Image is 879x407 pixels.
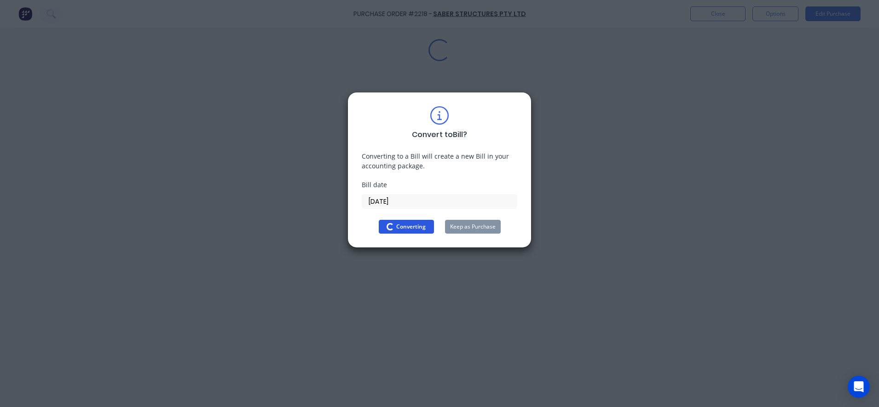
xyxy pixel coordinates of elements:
[379,220,434,234] button: Converting
[412,129,467,140] div: Convert to Bill ?
[362,180,517,189] div: Bill date
[362,151,517,171] div: Converting to a Bill will create a new Bill in your accounting package.
[396,223,426,231] span: Converting
[848,376,870,398] div: Open Intercom Messenger
[445,220,501,234] button: Keep as Purchase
